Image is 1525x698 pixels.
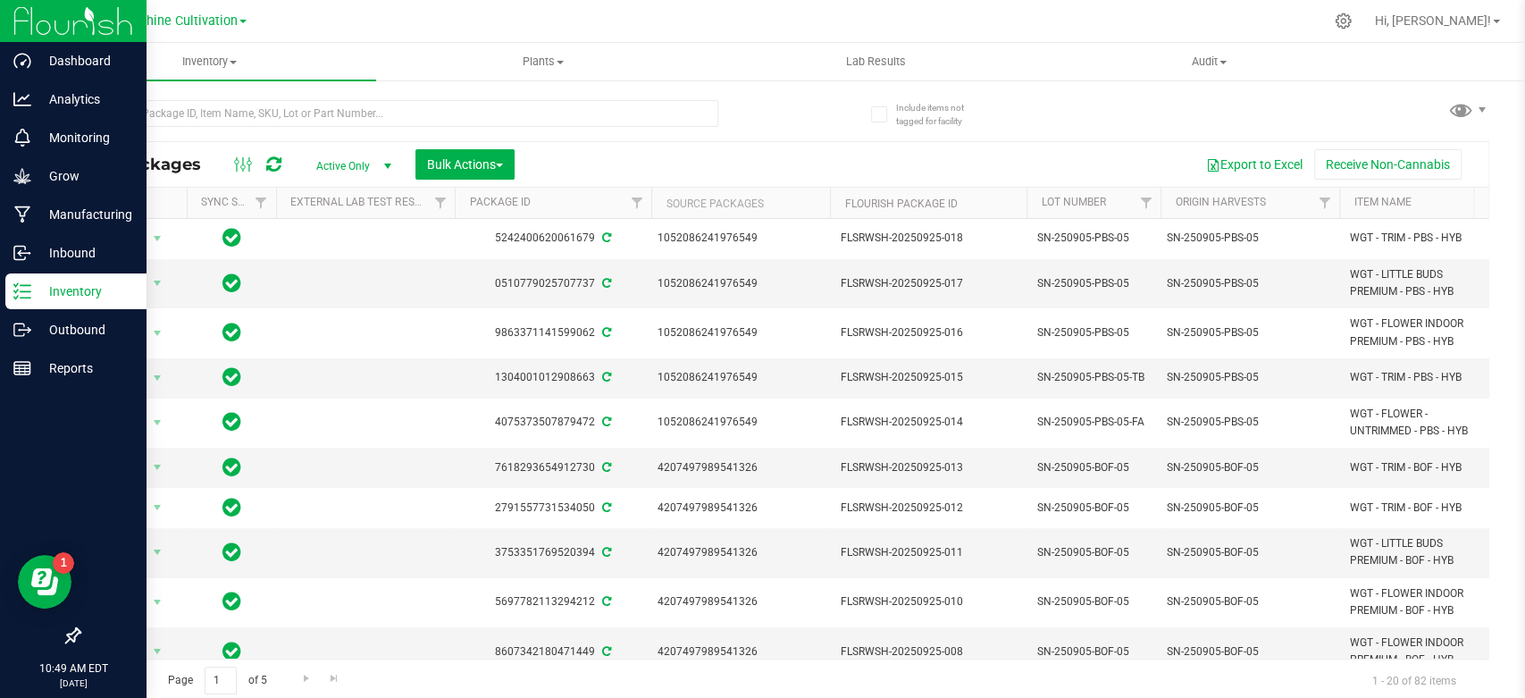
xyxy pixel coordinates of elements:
div: Value 1: SN-250905-BOF-05 [1167,544,1334,561]
div: Manage settings [1332,13,1354,29]
div: Value 1: 4207497989541326 [658,544,825,561]
div: 1304001012908663 [452,369,654,386]
inline-svg: Dashboard [13,52,31,70]
span: WGT - FLOWER INDOOR PREMIUM - PBS - HYB [1350,315,1485,349]
p: Grow [31,165,138,187]
inline-svg: Manufacturing [13,206,31,223]
div: 0510779025707737 [452,275,654,292]
span: WGT - TRIM - PBS - HYB [1350,230,1485,247]
inline-svg: Grow [13,167,31,185]
p: Reports [31,357,138,379]
span: Page of 5 [153,667,281,694]
div: Value 1: SN-250905-BOF-05 [1167,593,1334,610]
span: select [147,271,169,296]
div: Value 1: 4207497989541326 [658,593,825,610]
span: In Sync [222,540,241,565]
span: Include items not tagged for facility [895,101,985,128]
div: Value 1: 4207497989541326 [658,459,825,476]
p: Analytics [31,88,138,110]
span: WGT - FLOWER INDOOR PREMIUM - BOF - HYB [1350,585,1485,619]
a: External Lab Test Result [290,196,431,208]
div: 3753351769520394 [452,544,654,561]
div: 7618293654912730 [452,459,654,476]
div: Value 1: SN-250905-BOF-05 [1167,500,1334,517]
span: Plants [377,54,708,70]
a: Lab Results [709,43,1043,80]
span: In Sync [222,589,241,614]
span: Sync from Compliance System [599,231,611,244]
div: Value 1: SN-250905-PBS-05 [1167,230,1334,247]
span: SN-250905-PBS-05-TB [1037,369,1150,386]
span: All Packages [93,155,219,174]
div: Value 1: SN-250905-PBS-05 [1167,275,1334,292]
span: SN-250905-PBS-05 [1037,324,1150,341]
p: [DATE] [8,677,138,690]
div: Value 1: 4207497989541326 [658,500,825,517]
a: Flourish Package ID [844,198,957,210]
span: select [147,455,169,480]
span: Lab Results [822,54,930,70]
span: SN-250905-PBS-05 [1037,275,1150,292]
a: Go to the last page [322,667,348,691]
a: Filter [425,188,455,218]
a: Filter [247,188,276,218]
span: In Sync [222,271,241,296]
inline-svg: Outbound [13,321,31,339]
span: WGT - TRIM - PBS - HYB [1350,369,1485,386]
span: WGT - TRIM - BOF - HYB [1350,459,1485,476]
div: Value 1: SN-250905-PBS-05 [1167,369,1334,386]
a: Lot Number [1041,196,1105,208]
p: Manufacturing [31,204,138,225]
span: FLSRWSH-20250925-015 [841,369,1016,386]
inline-svg: Reports [13,359,31,377]
span: Sunshine Cultivation [118,13,238,29]
a: Package ID [469,196,530,208]
span: Hi, [PERSON_NAME]! [1375,13,1491,28]
p: Inbound [31,242,138,264]
span: select [147,540,169,565]
a: Inventory [43,43,376,80]
span: SN-250905-BOF-05 [1037,593,1150,610]
span: WGT - LITTLE BUDS PREMIUM - BOF - HYB [1350,535,1485,569]
span: In Sync [222,639,241,664]
div: Value 1: 1052086241976549 [658,275,825,292]
span: SN-250905-PBS-05-FA [1037,414,1150,431]
div: 8607342180471449 [452,643,654,660]
span: Sync from Compliance System [599,546,611,559]
button: Export to Excel [1194,149,1314,180]
iframe: Resource center unread badge [53,552,74,574]
span: Inventory [43,54,376,70]
span: select [147,366,169,391]
span: Bulk Actions [427,157,503,172]
div: Value 1: 1052086241976549 [658,230,825,247]
p: Monitoring [31,127,138,148]
div: 5242400620061679 [452,230,654,247]
span: 1 - 20 of 82 items [1358,667,1471,694]
span: FLSRWSH-20250925-016 [841,324,1016,341]
span: WGT - LITTLE BUDS PREMIUM - PBS - HYB [1350,266,1485,300]
span: FLSRWSH-20250925-018 [841,230,1016,247]
a: Filter [622,188,651,218]
div: Value 1: 4207497989541326 [658,643,825,660]
a: Filter [1131,188,1161,218]
span: select [147,639,169,664]
a: Plants [376,43,709,80]
button: Receive Non-Cannabis [1314,149,1462,180]
inline-svg: Monitoring [13,129,31,147]
div: Value 1: 1052086241976549 [658,414,825,431]
span: select [147,495,169,520]
span: FLSRWSH-20250925-012 [841,500,1016,517]
th: Source Packages [651,188,830,219]
span: FLSRWSH-20250925-008 [841,643,1016,660]
span: In Sync [222,225,241,250]
span: WGT - FLOWER - UNTRIMMED - PBS - HYB [1350,406,1485,440]
p: Outbound [31,319,138,341]
div: Value 1: 1052086241976549 [658,324,825,341]
span: FLSRWSH-20250925-011 [841,544,1016,561]
span: Sync from Compliance System [599,416,611,428]
span: In Sync [222,409,241,434]
p: Dashboard [31,50,138,71]
div: Value 1: SN-250905-PBS-05 [1167,414,1334,431]
inline-svg: Analytics [13,90,31,108]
